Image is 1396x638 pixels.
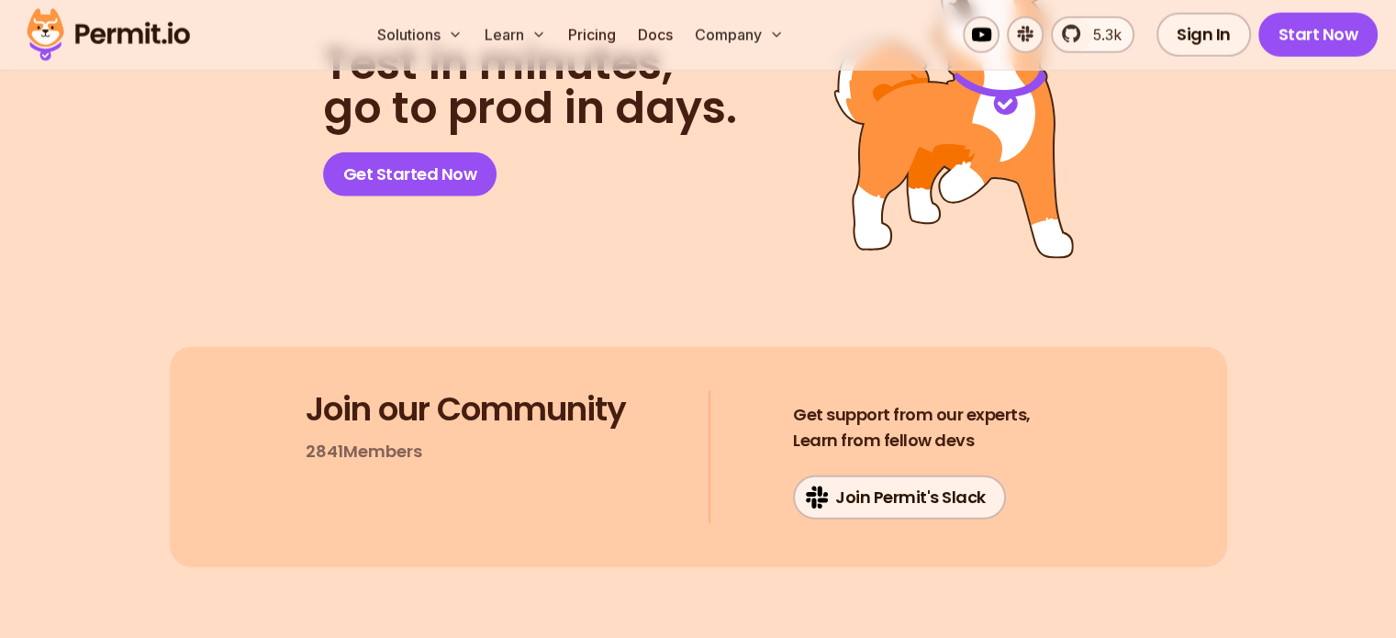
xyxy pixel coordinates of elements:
[631,17,680,53] a: Docs
[18,4,198,66] img: Permit logo
[1258,13,1379,57] a: Start Now
[306,439,422,465] p: 2841 Members
[323,152,497,196] a: Get Started Now
[323,42,737,130] h2: go to prod in days.
[1051,17,1134,53] a: 5.3k
[687,17,791,53] button: Company
[1082,24,1122,46] span: 5.3k
[477,17,553,53] button: Learn
[793,402,1031,453] h4: Learn from fellow devs
[561,17,623,53] a: Pricing
[793,476,1006,520] a: Join Permit's Slack
[1156,13,1251,57] a: Sign In
[370,17,470,53] button: Solutions
[306,391,626,428] h3: Join our Community
[793,402,1031,428] span: Get support from our experts,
